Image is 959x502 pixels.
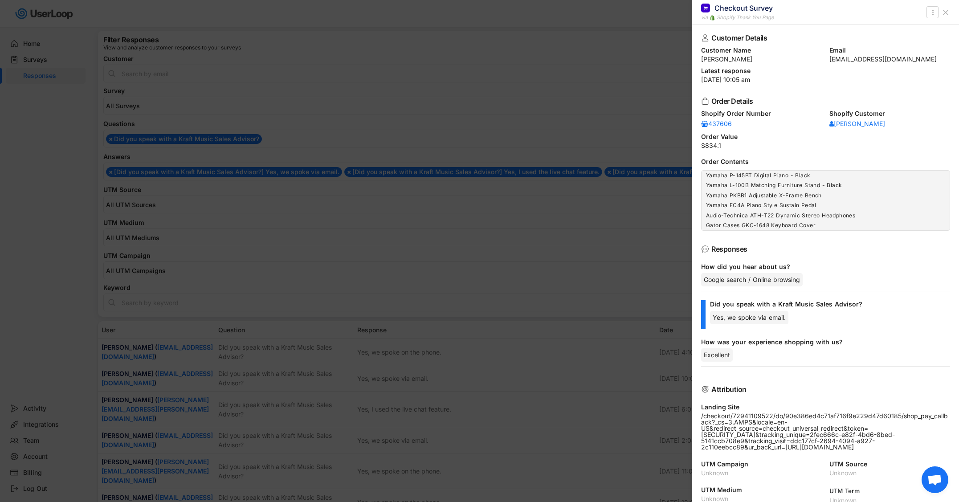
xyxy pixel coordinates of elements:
div: UTM Term [829,487,951,495]
div: Shopify Order Number [701,110,822,117]
div: Order Value [701,134,950,140]
div: Yamaha L-100B Matching Furniture Stand - Black [706,182,945,189]
div: Shopify Thank You Page [717,14,774,21]
div: UTM Source [829,461,951,467]
div: Customer Details [711,34,936,41]
div: Responses [711,245,936,253]
div: Yamaha P-145BT Digital Piano - Black [706,172,945,179]
div: [PERSON_NAME] [701,56,822,62]
div: Customer Name [701,47,822,53]
div: Latest response [701,68,950,74]
div: UTM Medium [701,487,822,493]
div: Google search / Online browsing [701,273,803,286]
div: [EMAIL_ADDRESS][DOMAIN_NAME] [829,56,951,62]
div: Unknown [701,496,822,502]
div: $834.1 [701,143,950,149]
div: Audio-Technica ATH-T22 Dynamic Stereo Headphones [706,212,945,219]
div: Unknown [829,470,951,476]
div: How was your experience shopping with us? [701,338,943,346]
div: Attribution [711,386,936,393]
div: Order Details [711,98,936,105]
div: Yamaha PKBB1 Adjustable X-Frame Bench [706,192,945,199]
div: Did you speak with a Kraft Music Sales Advisor? [710,300,943,308]
div: Shopify Customer [829,110,951,117]
div: [DATE] 10:05 am [701,77,950,83]
div: Order Contents [701,159,950,165]
a: 437606 [701,119,732,128]
div: Unknown [701,470,822,476]
div: [PERSON_NAME] [829,121,885,127]
div: Excellent [701,348,733,362]
div: Landing Site [701,404,950,410]
div: How did you hear about us? [701,263,943,271]
div: Yes, we spoke via email. [710,311,788,324]
a: [PERSON_NAME] [829,119,885,128]
img: 1156660_ecommerce_logo_shopify_icon%20%281%29.png [710,15,715,20]
div: Gator Cases GKC-1648 Keyboard Cover [706,222,945,229]
div: via [701,14,708,21]
button:  [928,7,937,18]
div: Email [829,47,951,53]
div: /checkout/72941109522/do/90e386ed4c71af716f9e229d47d60185/shop_pay_callback?_cs=3.AMPS&locale=en-... [701,413,950,450]
div: Checkout Survey [714,3,773,13]
text:  [932,8,934,17]
div: 437606 [701,121,732,127]
div: UTM Campaign [701,461,822,467]
a: Open chat [922,466,948,493]
div: Yamaha FC4A Piano Style Sustain Pedal [706,202,945,209]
